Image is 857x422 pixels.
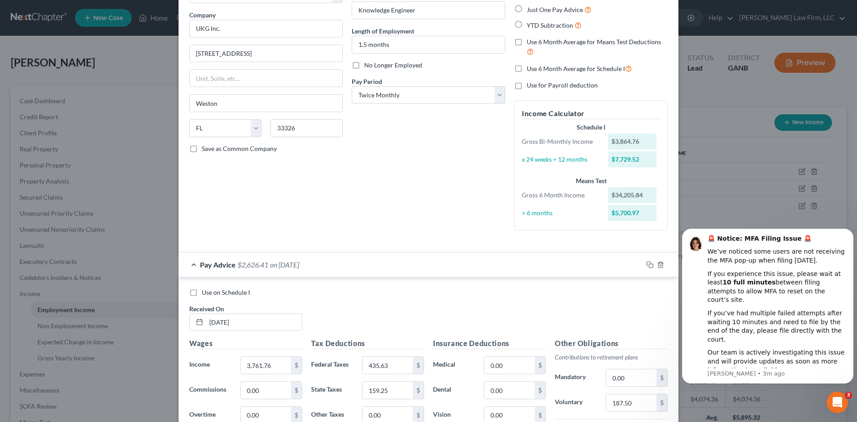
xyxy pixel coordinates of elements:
div: Means Test [522,176,660,185]
span: Just One Pay Advice [527,6,583,13]
input: 0.00 [241,357,291,374]
label: Dental [428,381,479,399]
input: MM/DD/YYYY [206,314,302,331]
input: Search company by name... [189,20,343,38]
h5: Wages [189,338,302,349]
input: 0.00 [484,357,535,374]
input: 0.00 [606,394,657,411]
div: x 24 weeks ÷ 12 months [517,155,603,164]
span: Company [189,11,216,19]
div: $ [291,357,302,374]
div: Gross Bi-Monthly Income [517,137,603,146]
span: No Longer Employed [364,61,422,69]
iframe: Intercom notifications message [678,227,857,389]
div: $ [657,394,667,411]
span: YTD Subtraction [527,21,573,29]
div: $ [291,382,302,399]
p: Contributions to retirement plans [555,353,668,362]
span: Received On [189,305,224,313]
span: Income [189,360,210,368]
input: ex: 2 years [352,36,505,53]
div: $3,864.76 [608,134,657,150]
div: $ [657,369,667,386]
input: Enter zip... [270,119,343,137]
div: Schedule I [522,123,660,132]
label: Voluntary [550,394,601,412]
input: 0.00 [484,382,535,399]
div: Gross 6 Month Income [517,191,603,200]
span: Pay Period [352,78,382,85]
label: Length of Employment [352,26,414,36]
label: Medical [428,356,479,374]
input: Enter city... [190,95,342,112]
span: Use 6 Month Average for Schedule I [527,65,625,72]
span: on [DATE] [270,260,299,269]
h5: Insurance Deductions [433,338,546,349]
div: $ [535,382,545,399]
span: Use on Schedule I [202,288,250,296]
input: 0.00 [241,382,291,399]
h5: Income Calculator [522,108,660,119]
input: Unit, Suite, etc... [190,70,342,87]
div: $5,700.97 [608,205,657,221]
span: Use 6 Month Average for Means Test Deductions [527,38,661,46]
div: ÷ 6 months [517,209,603,217]
span: Use for Payroll deduction [527,81,598,89]
div: $34,205.84 [608,187,657,203]
input: 0.00 [362,382,413,399]
h5: Other Obligations [555,338,668,349]
div: $ [413,357,424,374]
label: Commissions [185,381,236,399]
input: 0.00 [362,357,413,374]
label: State Taxes [307,381,358,399]
input: -- [352,2,505,19]
h5: Tax Deductions [311,338,424,349]
label: Mandatory [550,369,601,387]
span: $2,626.41 [237,260,268,269]
span: Pay Advice [200,260,236,269]
span: 3 [845,392,852,399]
div: $7,729.52 [608,151,657,167]
span: Save as Common Company [202,145,277,152]
div: $ [535,357,545,374]
div: $ [413,382,424,399]
input: Enter address... [190,45,342,62]
label: Federal Taxes [307,356,358,374]
iframe: Intercom live chat [827,392,848,413]
input: 0.00 [606,369,657,386]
